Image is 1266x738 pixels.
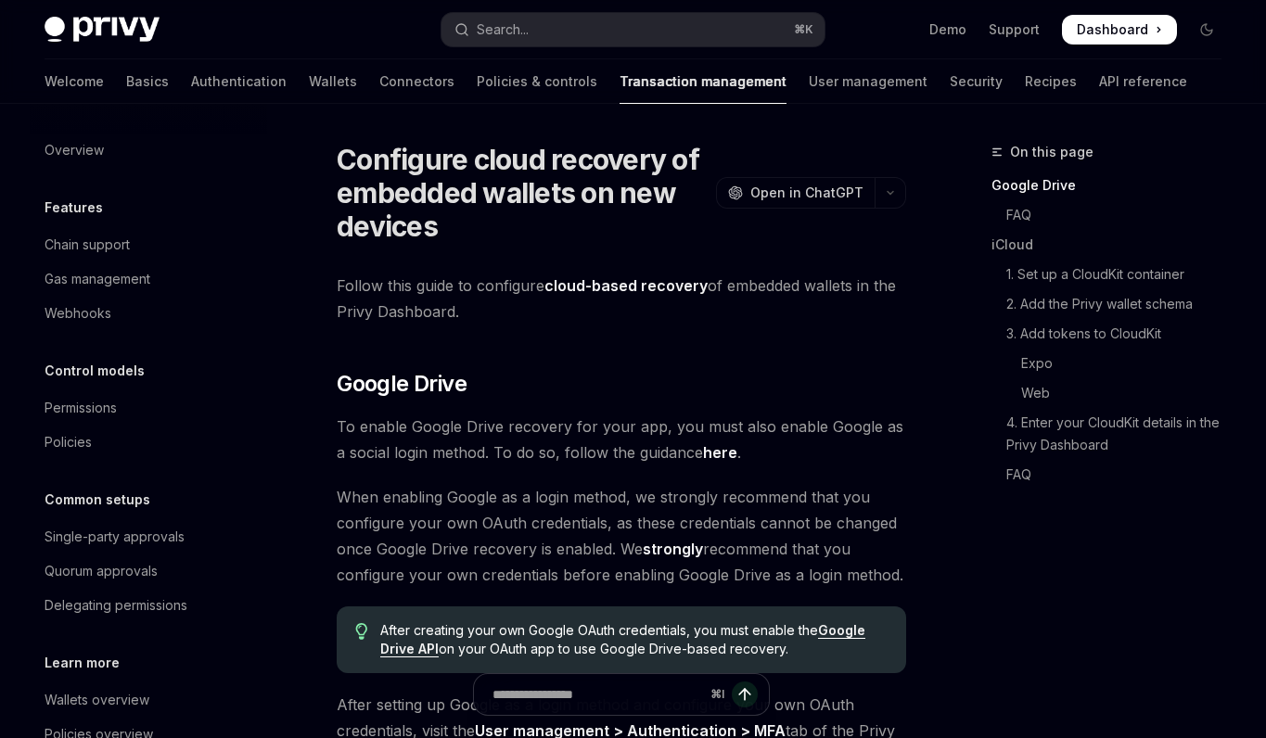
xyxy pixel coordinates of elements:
a: FAQ [991,200,1236,230]
div: Gas management [45,268,150,290]
h5: Common setups [45,489,150,511]
button: Open in ChatGPT [716,177,875,209]
a: Gas management [30,262,267,296]
a: Chain support [30,228,267,261]
span: Follow this guide to configure of embedded wallets in the Privy Dashboard. [337,273,906,324]
div: Wallets overview [45,689,149,711]
button: Toggle dark mode [1192,15,1221,45]
span: To enable Google Drive recovery for your app, you must also enable Google as a social login metho... [337,414,906,465]
div: Delegating permissions [45,594,187,617]
input: Ask a question... [492,674,703,715]
strong: cloud-based recovery [544,276,708,295]
span: Dashboard [1077,20,1148,39]
span: On this page [1010,141,1093,163]
a: Welcome [45,59,104,104]
h5: Features [45,197,103,219]
a: Wallets overview [30,683,267,717]
div: Search... [477,19,529,41]
a: Expo [991,349,1236,378]
a: Dashboard [1062,15,1177,45]
a: API reference [1099,59,1187,104]
img: dark logo [45,17,160,43]
a: Web [991,378,1236,408]
h5: Control models [45,360,145,382]
button: Send message [732,681,758,707]
a: Basics [126,59,169,104]
strong: strongly [643,540,703,558]
div: Chain support [45,234,130,256]
a: Recipes [1025,59,1077,104]
a: Policies & controls [477,59,597,104]
a: 1. Set up a CloudKit container [991,260,1236,289]
a: Authentication [191,59,287,104]
a: Wallets [309,59,357,104]
h5: Learn more [45,652,120,674]
a: 2. Add the Privy wallet schema [991,289,1236,319]
span: ⌘ K [794,22,813,37]
a: Demo [929,20,966,39]
a: Security [950,59,1003,104]
a: Single-party approvals [30,520,267,553]
a: iCloud [991,230,1236,260]
span: Open in ChatGPT [750,184,863,202]
button: Open search [441,13,824,46]
a: Delegating permissions [30,589,267,622]
span: When enabling Google as a login method, we strongly recommend that you configure your own OAuth c... [337,484,906,588]
div: Policies [45,431,92,453]
a: Transaction management [620,59,786,104]
svg: Tip [355,623,368,640]
div: Overview [45,139,104,161]
a: here [703,443,737,463]
a: Quorum approvals [30,554,267,588]
a: Connectors [379,59,454,104]
span: After creating your own Google OAuth credentials, you must enable the on your OAuth app to use Go... [380,621,888,658]
a: Permissions [30,391,267,425]
div: Webhooks [45,302,111,324]
div: Single-party approvals [45,526,185,548]
a: Policies [30,426,267,459]
a: FAQ [991,460,1236,490]
a: Google Drive [991,171,1236,200]
div: Permissions [45,397,117,419]
div: Quorum approvals [45,560,158,582]
a: 3. Add tokens to CloudKit [991,319,1236,349]
h1: Configure cloud recovery of embedded wallets on new devices [337,143,709,243]
a: Support [989,20,1040,39]
a: Webhooks [30,297,267,330]
a: User management [809,59,927,104]
a: Overview [30,134,267,167]
span: Google Drive [337,369,467,399]
a: 4. Enter your CloudKit details in the Privy Dashboard [991,408,1236,460]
